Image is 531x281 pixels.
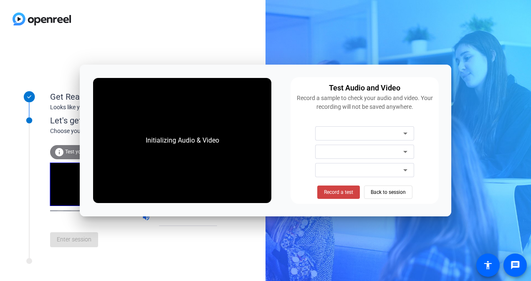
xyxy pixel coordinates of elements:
[54,147,64,157] mat-icon: info
[510,260,520,270] mat-icon: message
[50,127,234,135] div: Choose your settings
[50,103,217,112] div: Looks like you've been invited to join
[65,149,123,155] span: Test your audio and video
[142,213,152,223] mat-icon: volume_up
[50,90,217,103] div: Get Ready!
[296,94,434,111] div: Record a sample to check your audio and video. Your recording will not be saved anywhere.
[329,82,400,94] div: Test Audio and Video
[324,188,353,196] span: Record a test
[317,186,360,199] button: Record a test
[364,186,412,199] button: Back to session
[371,184,406,200] span: Back to session
[50,114,234,127] div: Let's get connected.
[483,260,493,270] mat-icon: accessibility
[137,127,228,154] div: Initializing Audio & Video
